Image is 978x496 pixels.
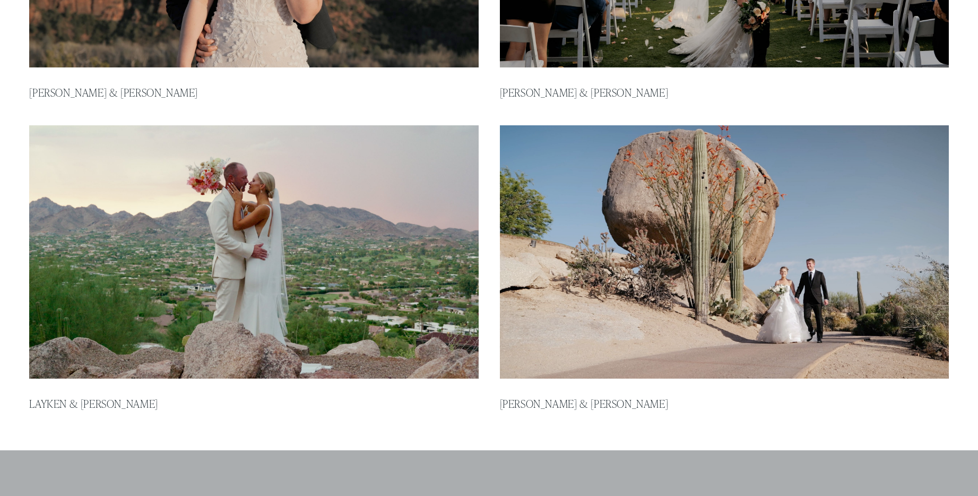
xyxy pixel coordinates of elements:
img: Corissa &amp; Ryan [497,124,951,380]
a: Layken & [PERSON_NAME] [29,396,158,411]
a: [PERSON_NAME] & [PERSON_NAME] [500,396,669,411]
a: [PERSON_NAME] & [PERSON_NAME] [500,85,669,99]
a: [PERSON_NAME] & [PERSON_NAME] [29,85,198,99]
img: Layken &amp; Josh [27,124,481,380]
